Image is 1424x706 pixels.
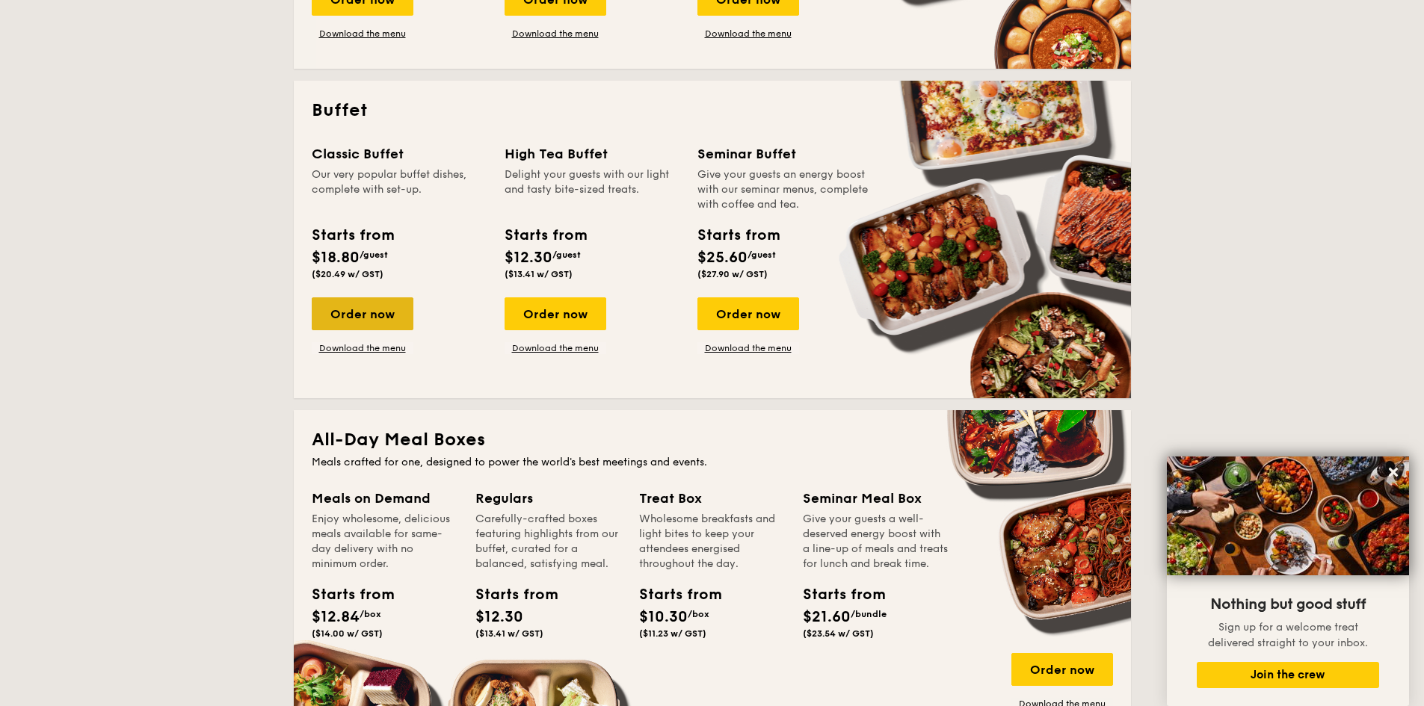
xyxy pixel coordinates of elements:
[312,249,360,267] span: $18.80
[1197,662,1379,688] button: Join the crew
[505,269,573,279] span: ($13.41 w/ GST)
[505,167,679,212] div: Delight your guests with our light and tasty bite-sized treats.
[748,250,776,260] span: /guest
[803,608,851,626] span: $21.60
[475,628,543,639] span: ($13.41 w/ GST)
[697,28,799,40] a: Download the menu
[312,143,487,164] div: Classic Buffet
[360,609,381,619] span: /box
[312,628,383,639] span: ($14.00 w/ GST)
[312,99,1113,123] h2: Buffet
[312,583,379,606] div: Starts from
[312,269,383,279] span: ($20.49 w/ GST)
[312,297,413,330] div: Order now
[505,342,606,354] a: Download the menu
[1011,653,1113,686] div: Order now
[639,512,785,572] div: Wholesome breakfasts and light bites to keep your attendees energised throughout the day.
[803,583,870,606] div: Starts from
[552,250,581,260] span: /guest
[505,143,679,164] div: High Tea Buffet
[1381,460,1405,484] button: Close
[697,249,748,267] span: $25.60
[803,488,949,509] div: Seminar Meal Box
[312,512,457,572] div: Enjoy wholesome, delicious meals available for same-day delivery with no minimum order.
[697,143,872,164] div: Seminar Buffet
[1208,621,1368,649] span: Sign up for a welcome treat delivered straight to your inbox.
[360,250,388,260] span: /guest
[475,583,543,606] div: Starts from
[312,167,487,212] div: Our very popular buffet dishes, complete with set-up.
[697,269,768,279] span: ($27.90 w/ GST)
[697,297,799,330] div: Order now
[312,608,360,626] span: $12.84
[312,224,393,247] div: Starts from
[312,28,413,40] a: Download the menu
[697,167,872,212] div: Give your guests an energy boost with our seminar menus, complete with coffee and tea.
[312,428,1113,452] h2: All-Day Meal Boxes
[312,455,1113,470] div: Meals crafted for one, designed to power the world's best meetings and events.
[639,608,688,626] span: $10.30
[803,628,874,639] span: ($23.54 w/ GST)
[475,512,621,572] div: Carefully-crafted boxes featuring highlights from our buffet, curated for a balanced, satisfying ...
[312,488,457,509] div: Meals on Demand
[639,488,785,509] div: Treat Box
[697,224,779,247] div: Starts from
[505,249,552,267] span: $12.30
[505,28,606,40] a: Download the menu
[312,342,413,354] a: Download the menu
[505,297,606,330] div: Order now
[803,512,949,572] div: Give your guests a well-deserved energy boost with a line-up of meals and treats for lunch and br...
[688,609,709,619] span: /box
[475,608,523,626] span: $12.30
[475,488,621,509] div: Regulars
[1210,595,1366,613] span: Nothing but good stuff
[639,628,706,639] span: ($11.23 w/ GST)
[505,224,586,247] div: Starts from
[697,342,799,354] a: Download the menu
[1167,456,1409,575] img: DSC07876-Edit02-Large.jpeg
[851,609,887,619] span: /bundle
[639,583,706,606] div: Starts from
